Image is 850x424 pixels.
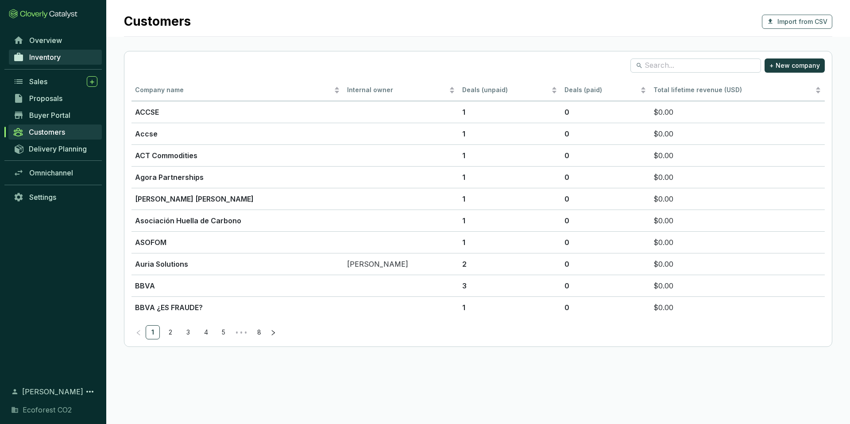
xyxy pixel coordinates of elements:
p: 0 [564,215,646,226]
li: Next Page [266,325,280,339]
span: Internal owner [347,86,447,94]
p: 1 [462,237,557,248]
td: $0.00 [650,296,825,318]
p: 1 [462,194,557,204]
th: Internal owner [344,80,459,101]
h1: Customers [124,14,191,29]
a: Customers [8,124,102,140]
span: Import from CSV [777,17,827,26]
li: 5 [216,325,231,339]
a: Delivery Planning [9,141,102,156]
a: 8 [252,326,266,339]
td: $0.00 [650,231,825,253]
span: Inventory [29,53,61,62]
li: Previous Page [131,325,146,339]
p: 0 [564,237,646,248]
span: [PERSON_NAME] [22,386,83,397]
a: Buyer Portal [9,108,102,123]
span: Company name [135,86,332,94]
td: $0.00 [650,166,825,188]
span: left [135,330,142,336]
input: Search... [645,61,748,70]
p: BBVA [135,280,340,291]
p: Agora Partnerships [135,172,340,183]
span: + New company [769,61,820,70]
a: Sales [9,74,102,89]
p: 1 [462,107,557,117]
button: right [266,325,280,339]
td: $0.00 [650,101,825,123]
th: Deals (paid) [561,80,650,101]
a: 3 [182,326,195,339]
p: 0 [564,302,646,313]
p: 1 [462,128,557,139]
span: Settings [29,193,56,202]
p: [PERSON_NAME] [PERSON_NAME] [135,194,340,204]
a: Overview [9,33,102,48]
p: BBVA ¿ES FRAUDE? [135,302,340,313]
a: Inventory [9,50,102,65]
p: Accse [135,128,340,139]
p: Auria Solutions [135,259,340,269]
a: 2 [164,326,177,339]
p: 3 [462,280,557,291]
a: Omnichannel [9,165,102,180]
span: Buyer Portal [29,111,70,120]
p: 0 [564,128,646,139]
button: Import from CSV [762,15,832,29]
a: 1 [146,326,159,339]
li: 1 [146,325,160,339]
span: Omnichannel [29,168,73,177]
p: ASOFOM [135,237,340,248]
p: 0 [564,150,646,161]
p: 0 [564,194,646,204]
td: $0.00 [650,275,825,296]
p: 0 [564,172,646,183]
p: 0 [564,107,646,117]
p: 1 [462,150,557,161]
li: Next 5 Pages [234,325,248,339]
span: Customers [29,128,65,136]
button: + New company [765,58,825,73]
p: ACCSE [135,107,340,117]
span: Ecoforest CO2 [23,405,72,415]
p: Asociación Huella de Carbono [135,215,340,226]
p: 1 [462,302,557,313]
p: 0 [564,259,646,269]
th: Company name [131,80,344,101]
li: 4 [199,325,213,339]
a: Settings [9,190,102,205]
td: $0.00 [650,210,825,231]
p: 1 [462,172,557,183]
span: Proposals [29,94,62,103]
p: 2 [462,259,557,269]
td: $0.00 [650,144,825,166]
span: Sales [29,77,47,86]
p: ACT Commodities [135,150,340,161]
a: Proposals [9,91,102,106]
p: [PERSON_NAME] [347,259,455,269]
span: Deals (paid) [564,86,638,94]
span: Total lifetime revenue (USD) [653,86,742,93]
span: ••• [234,325,248,339]
span: Deals (unpaid) [462,86,549,94]
td: $0.00 [650,253,825,275]
li: 2 [163,325,178,339]
span: right [270,330,276,336]
td: $0.00 [650,123,825,144]
td: $0.00 [650,188,825,210]
p: 0 [564,280,646,291]
button: left [131,325,146,339]
span: Delivery Planning [29,144,87,153]
span: Overview [29,36,62,45]
th: Deals (unpaid) [459,80,561,101]
a: 4 [199,326,212,339]
a: 5 [217,326,230,339]
p: 1 [462,215,557,226]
